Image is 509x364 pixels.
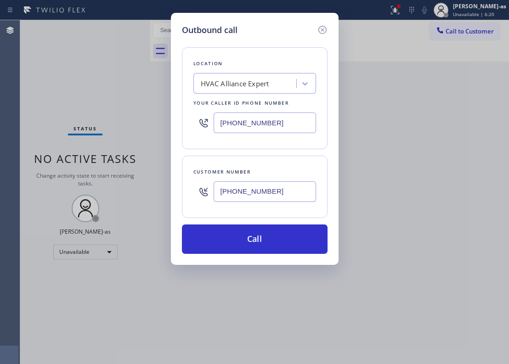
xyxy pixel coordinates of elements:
[193,98,316,108] div: Your caller id phone number
[214,181,316,202] input: (123) 456-7890
[182,24,238,36] h5: Outbound call
[214,112,316,133] input: (123) 456-7890
[182,224,328,254] button: Call
[193,59,316,68] div: Location
[193,167,316,177] div: Customer number
[201,78,269,89] div: HVAC Alliance Expert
